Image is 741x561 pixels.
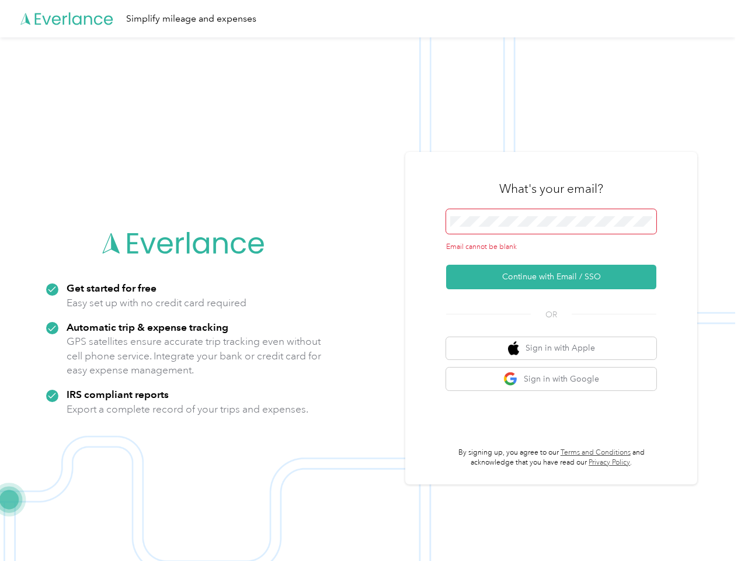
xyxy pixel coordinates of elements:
button: google logoSign in with Google [446,368,656,390]
a: Terms and Conditions [561,448,631,457]
div: Email cannot be blank [446,242,656,252]
a: Privacy Policy [589,458,630,467]
h3: What's your email? [499,181,603,197]
button: apple logoSign in with Apple [446,337,656,360]
img: google logo [503,372,518,386]
p: GPS satellites ensure accurate trip tracking even without cell phone service. Integrate your bank... [67,334,322,378]
p: By signing up, you agree to our and acknowledge that you have read our . [446,448,656,468]
strong: Automatic trip & expense tracking [67,321,228,333]
button: Continue with Email / SSO [446,265,656,289]
div: Simplify mileage and expenses [126,12,256,26]
p: Export a complete record of your trips and expenses. [67,402,308,417]
img: apple logo [508,341,520,356]
strong: IRS compliant reports [67,388,169,400]
span: OR [531,309,572,321]
strong: Get started for free [67,282,156,294]
p: Easy set up with no credit card required [67,296,246,310]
